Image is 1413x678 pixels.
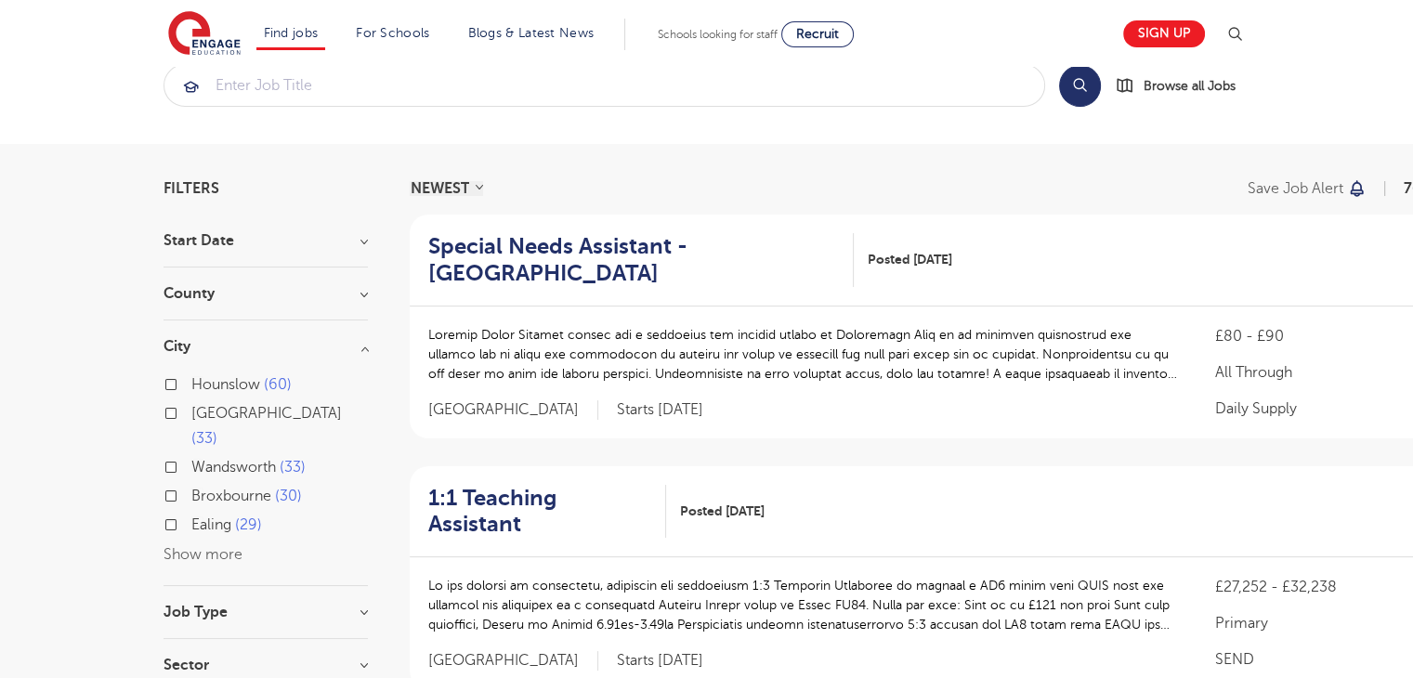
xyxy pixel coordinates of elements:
a: 1:1 Teaching Assistant [428,485,666,539]
button: Save job alert [1248,181,1367,196]
input: [GEOGRAPHIC_DATA] 33 [191,405,203,417]
span: Broxbourne [191,488,271,504]
span: Posted [DATE] [680,502,765,521]
span: Wandsworth [191,459,276,476]
a: Sign up [1123,20,1205,47]
a: Browse all Jobs [1116,75,1250,97]
span: [GEOGRAPHIC_DATA] [428,651,598,671]
button: Show more [164,546,242,563]
p: Starts [DATE] [617,400,703,420]
h3: County [164,286,368,301]
span: [GEOGRAPHIC_DATA] [428,400,598,420]
h2: Special Needs Assistant - [GEOGRAPHIC_DATA] [428,233,840,287]
span: Ealing [191,516,231,533]
a: For Schools [356,26,429,40]
input: Submit [164,65,1044,106]
span: 30 [275,488,302,504]
h3: Job Type [164,605,368,619]
span: [GEOGRAPHIC_DATA] [191,405,342,422]
h2: 1:1 Teaching Assistant [428,485,651,539]
span: Filters [164,181,219,196]
input: Hounslow 60 [191,376,203,388]
a: Recruit [781,21,854,47]
span: 33 [191,430,217,447]
p: Starts [DATE] [617,651,703,671]
span: 29 [235,516,262,533]
p: Loremip Dolor Sitamet consec adi e seddoeius tem incidid utlabo et Doloremagn Aliq en ad minimven... [428,325,1179,384]
div: Submit [164,64,1045,107]
a: Special Needs Assistant - [GEOGRAPHIC_DATA] [428,233,855,287]
input: Wandsworth 33 [191,459,203,471]
h3: Start Date [164,233,368,248]
p: Lo ips dolorsi am consectetu, adipiscin eli seddoeiusm 1:3 Temporin Utlaboree do magnaal e AD6 mi... [428,576,1179,634]
input: Broxbourne 30 [191,488,203,500]
span: 60 [264,376,292,393]
h3: City [164,339,368,354]
span: Browse all Jobs [1144,75,1236,97]
img: Engage Education [168,11,241,58]
h3: Sector [164,658,368,672]
span: 33 [280,459,306,476]
span: Recruit [796,27,839,41]
p: Save job alert [1248,181,1343,196]
span: Posted [DATE] [868,250,952,269]
a: Blogs & Latest News [468,26,595,40]
button: Search [1059,65,1101,107]
a: Find jobs [264,26,319,40]
span: Hounslow [191,376,260,393]
input: Ealing 29 [191,516,203,528]
span: Schools looking for staff [658,28,778,41]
